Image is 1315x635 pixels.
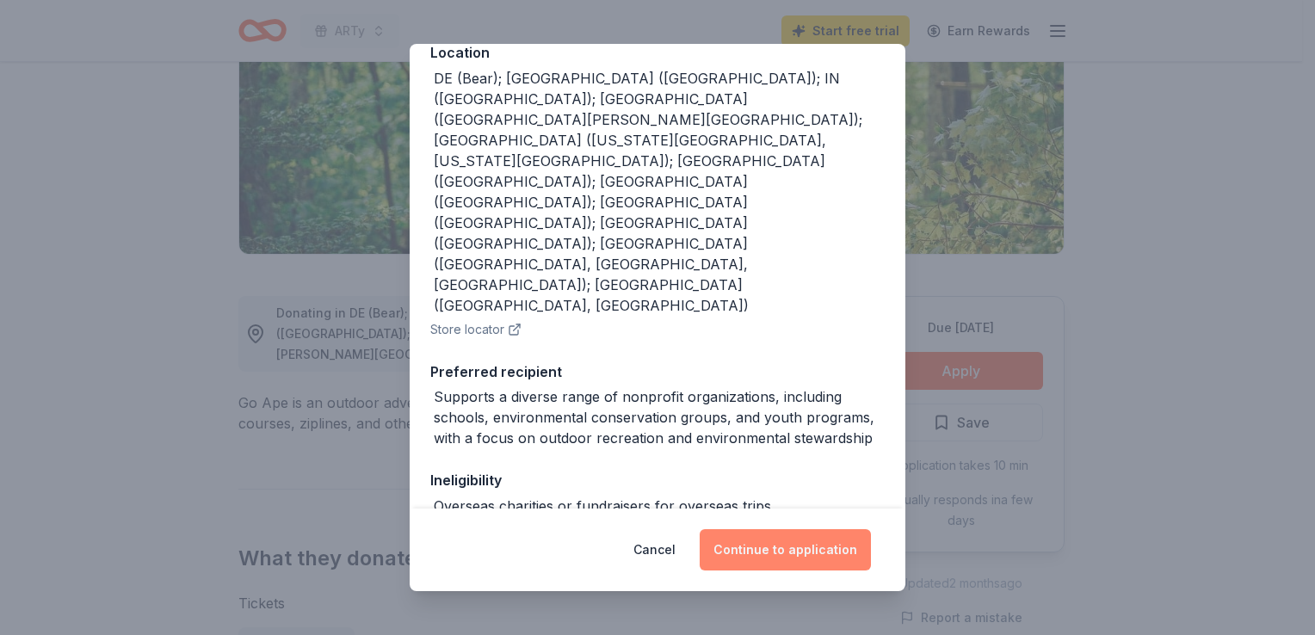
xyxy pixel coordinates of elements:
[430,41,885,64] div: Location
[430,319,522,340] button: Store locator
[430,361,885,383] div: Preferred recipient
[434,496,771,516] div: Overseas charities or fundraisers for overseas trips
[700,529,871,570] button: Continue to application
[430,469,885,491] div: Ineligibility
[434,68,885,316] div: DE (Bear); [GEOGRAPHIC_DATA] ([GEOGRAPHIC_DATA]); IN ([GEOGRAPHIC_DATA]); [GEOGRAPHIC_DATA] ([GEO...
[434,386,885,448] div: Supports a diverse range of nonprofit organizations, including schools, environmental conservatio...
[633,529,676,570] button: Cancel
